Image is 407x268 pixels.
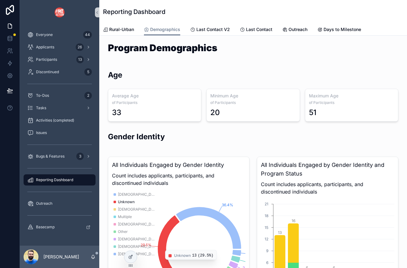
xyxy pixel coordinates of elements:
[261,161,394,178] h3: All Individuals Engaged by Gender Identity and Program Status
[109,26,134,33] span: Rural-Urban
[112,93,197,99] h3: Average Age
[278,230,282,235] tspan: 13
[20,25,99,241] div: scrollable content
[112,161,245,169] h3: All Individuals Engaged by Gender Identity
[118,244,155,249] span: [DEMOGRAPHIC_DATA]
[108,43,217,52] h1: Program Demographics
[24,221,96,233] a: Basecamp
[36,201,52,206] span: Outreach
[118,199,135,204] span: Unknown
[118,237,155,242] span: [DEMOGRAPHIC_DATA]
[43,254,79,260] p: [PERSON_NAME]
[210,100,296,105] span: of Participants
[292,218,295,223] tspan: 16
[265,237,268,241] tspan: 12
[36,118,74,123] span: Activities (completed)
[222,203,233,207] tspan: 36.4%
[24,174,96,185] a: Reporting Dashboard
[24,198,96,209] a: Outreach
[36,154,65,159] span: Bugs & Features
[118,222,155,227] span: [DEMOGRAPHIC_DATA]
[76,56,84,63] div: 13
[36,130,47,135] span: Issues
[24,115,96,126] a: Activities (completed)
[24,151,96,162] a: Bugs & Features3
[309,108,316,118] div: 51
[150,26,180,33] span: Demographics
[36,57,57,62] span: Participants
[261,181,394,195] span: Count includes applicants, participants, and discontinued individuals
[84,92,92,99] div: 2
[36,32,53,37] span: Everyone
[112,108,121,118] div: 33
[24,66,96,78] a: Discontinued5
[24,29,96,40] a: Everyone44
[76,43,84,51] div: 26
[266,248,268,253] tspan: 9
[103,24,134,36] a: Rural-Urban
[108,132,165,142] h2: Gender Identity
[55,7,65,17] img: App logo
[36,69,59,74] span: Discontinued
[24,42,96,53] a: Applicants26
[83,31,92,38] div: 44
[108,70,122,80] h2: Age
[190,24,230,36] a: Last Contact V2
[265,213,268,218] tspan: 18
[76,153,84,160] div: 3
[36,93,49,98] span: To-Dos
[118,192,155,197] span: [DEMOGRAPHIC_DATA]
[118,214,132,219] span: Multiple
[196,26,230,33] span: Last Contact V2
[265,202,268,206] tspan: 21
[240,24,272,36] a: Last Contact
[36,225,55,230] span: Basecamp
[24,102,96,114] a: Tasks
[282,24,307,36] a: Outreach
[309,100,394,105] span: of Participants
[210,108,220,118] div: 20
[309,93,394,99] h3: Maximum Age
[112,100,197,105] span: of Participants
[210,93,296,99] h3: Minimum Age
[118,252,155,257] span: [DEMOGRAPHIC_DATA]/Gender non-conforming
[36,177,73,182] span: Reporting Dashboard
[24,90,96,101] a: To-Dos2
[288,26,307,33] span: Outreach
[36,105,46,110] span: Tasks
[324,26,361,33] span: Days to Milestone
[24,127,96,138] a: Issues
[265,225,268,230] tspan: 15
[112,172,245,187] span: Count includes applicants, participants, and discontinued individuals
[118,229,128,234] span: Other
[118,207,155,212] span: [DEMOGRAPHIC_DATA]
[24,54,96,65] a: Participants13
[266,260,268,265] tspan: 6
[103,7,165,16] h1: Reporting Dashboard
[84,68,92,76] div: 5
[144,24,180,36] a: Demographics
[317,24,361,36] a: Days to Milestone
[36,45,54,50] span: Applicants
[246,26,272,33] span: Last Contact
